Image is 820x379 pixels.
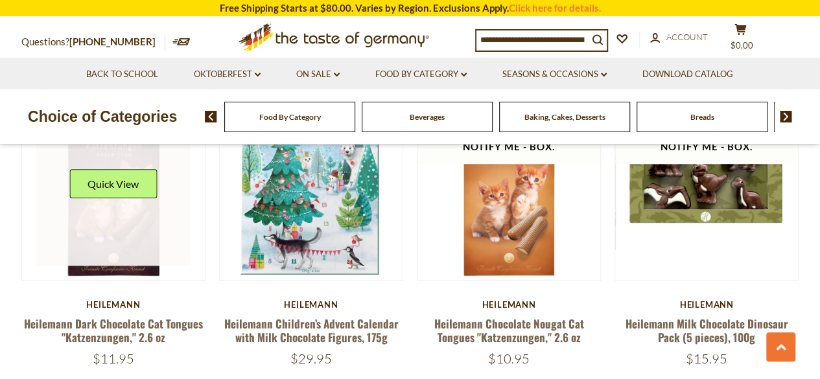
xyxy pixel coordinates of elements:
a: Download Catalog [642,67,733,82]
span: Account [666,32,708,42]
a: [PHONE_NUMBER] [69,36,156,47]
div: Heilemann [417,299,602,310]
a: Baking, Cakes, Desserts [524,112,605,122]
a: Heilemann Chocolate Nougat Cat Tongues "Katzenzungen," 2.6 oz [434,316,584,345]
img: Heilemann [220,97,403,281]
a: Food By Category [259,112,321,122]
a: Heilemann Dark Chocolate Cat Tongues "Katzenzungen," 2.6 oz [24,316,203,345]
img: Heilemann [615,97,799,249]
button: $0.00 [721,23,760,56]
a: Account [650,30,708,45]
img: Heilemann [22,97,205,281]
img: next arrow [780,111,792,122]
p: Questions? [21,34,165,51]
span: $0.00 [731,40,753,51]
a: Heilemann Children’s Advent Calendar with Milk Chocolate Figures, 175g [224,316,398,345]
div: Heilemann [615,299,799,310]
img: Heilemann [417,97,601,281]
div: Heilemann [21,299,206,310]
a: Click here for details. [509,2,601,14]
span: $10.95 [488,350,530,367]
a: Seasons & Occasions [502,67,607,82]
a: Oktoberfest [194,67,261,82]
img: previous arrow [205,111,217,122]
a: On Sale [296,67,340,82]
a: Beverages [410,112,445,122]
button: Quick View [69,169,157,198]
span: $11.95 [93,350,134,367]
div: Heilemann [219,299,404,310]
a: Food By Category [375,67,467,82]
span: $15.95 [686,350,727,367]
span: $29.95 [290,350,332,367]
a: Heilemann Milk Chocolate Dinosaur Pack (5 pieces), 100g [626,316,788,345]
a: Breads [690,112,714,122]
a: Back to School [86,67,158,82]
